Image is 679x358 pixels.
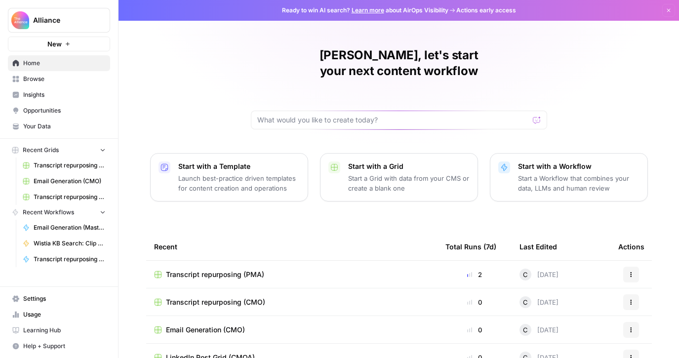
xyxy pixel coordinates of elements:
[8,8,110,33] button: Workspace: Alliance
[523,297,528,307] span: C
[8,119,110,134] a: Your Data
[166,297,265,307] span: Transcript repurposing (CMO)
[18,251,110,267] a: Transcript repurposing ([PERSON_NAME])
[523,270,528,279] span: C
[18,189,110,205] a: Transcript repurposing (PMA)
[445,233,496,260] div: Total Runs (7d)
[47,39,62,49] span: New
[178,161,300,171] p: Start with a Template
[23,146,59,155] span: Recent Grids
[348,173,470,193] p: Start a Grid with data from your CMS or create a blank one
[519,233,557,260] div: Last Edited
[23,294,106,303] span: Settings
[154,233,430,260] div: Recent
[18,236,110,251] a: Wistia KB Search: Clip & Takeaway Generator
[23,106,106,115] span: Opportunities
[23,310,106,319] span: Usage
[33,15,93,25] span: Alliance
[519,269,559,280] div: [DATE]
[352,6,384,14] a: Learn more
[348,161,470,171] p: Start with a Grid
[166,270,264,279] span: Transcript repurposing (PMA)
[456,6,516,15] span: Actions early access
[8,103,110,119] a: Opportunities
[8,205,110,220] button: Recent Workflows
[519,324,559,336] div: [DATE]
[23,122,106,131] span: Your Data
[8,338,110,354] button: Help + Support
[154,297,430,307] a: Transcript repurposing (CMO)
[257,115,529,125] input: What would you like to create today?
[178,173,300,193] p: Launch best-practice driven templates for content creation and operations
[8,37,110,51] button: New
[18,220,110,236] a: Email Generation (Master)
[618,233,644,260] div: Actions
[34,161,106,170] span: Transcript repurposing (CMO)
[518,161,639,171] p: Start with a Workflow
[320,153,478,201] button: Start with a GridStart a Grid with data from your CMS or create a blank one
[11,11,29,29] img: Alliance Logo
[18,158,110,173] a: Transcript repurposing (CMO)
[445,270,504,279] div: 2
[34,255,106,264] span: Transcript repurposing ([PERSON_NAME])
[154,270,430,279] a: Transcript repurposing (PMA)
[34,239,106,248] span: Wistia KB Search: Clip & Takeaway Generator
[251,47,547,79] h1: [PERSON_NAME], let's start your next content workflow
[154,325,430,335] a: Email Generation (CMO)
[8,307,110,322] a: Usage
[8,71,110,87] a: Browse
[8,143,110,158] button: Recent Grids
[8,87,110,103] a: Insights
[8,55,110,71] a: Home
[490,153,648,201] button: Start with a WorkflowStart a Workflow that combines your data, LLMs and human review
[34,177,106,186] span: Email Generation (CMO)
[18,173,110,189] a: Email Generation (CMO)
[23,75,106,83] span: Browse
[519,296,559,308] div: [DATE]
[23,326,106,335] span: Learning Hub
[166,325,245,335] span: Email Generation (CMO)
[445,297,504,307] div: 0
[34,193,106,201] span: Transcript repurposing (PMA)
[23,90,106,99] span: Insights
[34,223,106,232] span: Email Generation (Master)
[445,325,504,335] div: 0
[150,153,308,201] button: Start with a TemplateLaunch best-practice driven templates for content creation and operations
[8,322,110,338] a: Learning Hub
[8,291,110,307] a: Settings
[23,59,106,68] span: Home
[518,173,639,193] p: Start a Workflow that combines your data, LLMs and human review
[23,342,106,351] span: Help + Support
[523,325,528,335] span: C
[23,208,74,217] span: Recent Workflows
[282,6,448,15] span: Ready to win AI search? about AirOps Visibility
